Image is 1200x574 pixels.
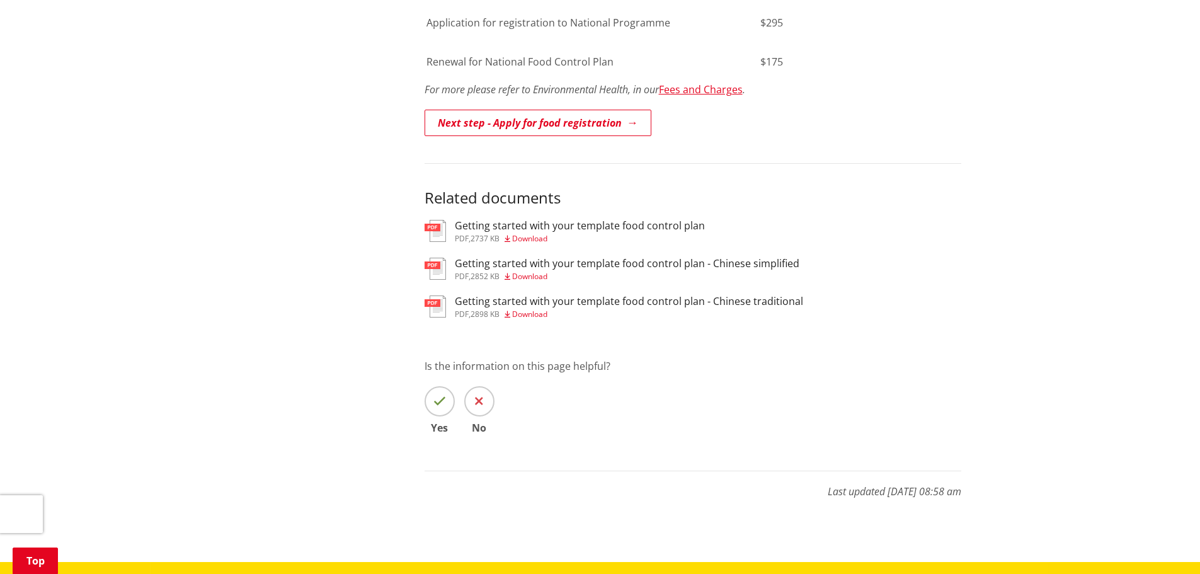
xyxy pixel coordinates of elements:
p: Last updated [DATE] 08:58 am [425,471,961,499]
h3: Getting started with your template food control plan - Chinese traditional [455,296,803,307]
img: document-pdf.svg [425,258,446,280]
a: Getting started with your template food control plan - Chinese simplified pdf,2852 KB Download [425,258,799,280]
td: Renewal for National Food Control Plan [426,43,758,81]
a: Getting started with your template food control plan - Chinese traditional pdf,2898 KB Download [425,296,803,318]
td: Application for registration to National Programme [426,4,758,42]
span: Download [512,309,547,319]
div: , [455,235,705,243]
span: 2852 KB [471,271,500,282]
img: document-pdf.svg [425,220,446,242]
div: , [455,273,799,280]
div: , [455,311,803,318]
h3: Getting started with your template food control plan [455,220,705,232]
p: Is the information on this page helpful? [425,359,961,374]
a: Next step - Apply for food registration [425,110,651,136]
span: Download [512,233,547,244]
img: document-pdf.svg [425,296,446,318]
span: No [464,423,494,433]
td: $175 [760,43,835,81]
iframe: Messenger Launcher [1142,521,1187,566]
h3: Related documents [425,189,961,207]
span: Yes [425,423,455,433]
em: For more please refer to Environmental Health, in our [425,83,659,96]
span: 2737 KB [471,233,500,244]
h3: Getting started with your template food control plan - Chinese simplified [455,258,799,270]
a: Fees and Charges [659,83,743,96]
a: Getting started with your template food control plan pdf,2737 KB Download [425,220,705,243]
span: pdf [455,309,469,319]
td: $295 [760,4,835,42]
span: pdf [455,233,469,244]
span: pdf [455,271,469,282]
em: . [743,83,745,96]
span: 2898 KB [471,309,500,319]
span: Download [512,271,547,282]
a: Top [13,548,58,574]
